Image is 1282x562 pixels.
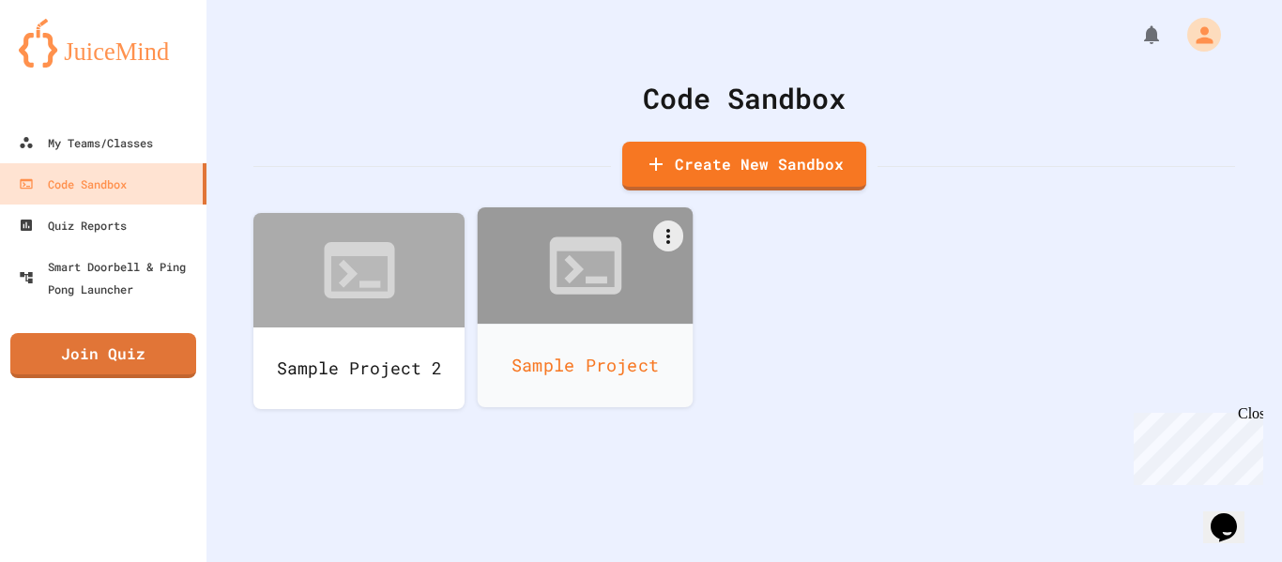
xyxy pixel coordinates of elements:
[253,77,1235,119] div: Code Sandbox
[1106,19,1168,51] div: My Notifications
[253,213,465,409] a: Sample Project 2
[1126,405,1263,485] iframe: chat widget
[19,255,199,300] div: Smart Doorbell & Ping Pong Launcher
[19,173,127,195] div: Code Sandbox
[19,131,153,154] div: My Teams/Classes
[478,207,694,407] a: Sample Project
[478,324,694,407] div: Sample Project
[1168,13,1226,56] div: My Account
[19,214,127,236] div: Quiz Reports
[19,19,188,68] img: logo-orange.svg
[8,8,130,119] div: Chat with us now!Close
[253,327,465,409] div: Sample Project 2
[1203,487,1263,543] iframe: chat widget
[622,142,866,190] a: Create New Sandbox
[10,333,196,378] a: Join Quiz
